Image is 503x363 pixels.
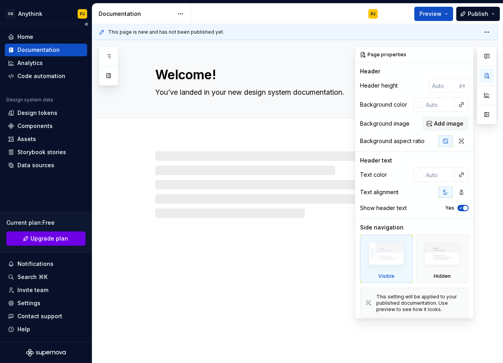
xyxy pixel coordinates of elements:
[371,11,375,17] div: PJ
[17,122,53,130] div: Components
[154,86,453,99] textarea: You’ve landed in your new design system documentation.
[5,284,87,296] a: Invite team
[17,299,40,307] div: Settings
[30,235,68,243] span: Upgrade plan
[419,10,442,18] span: Preview
[5,258,87,270] button: Notifications
[17,46,60,54] div: Documentation
[17,273,48,281] div: Search ⌘K
[17,161,54,169] div: Data sources
[17,72,65,80] div: Code automation
[5,271,87,283] button: Search ⌘K
[80,11,85,17] div: PJ
[17,286,48,294] div: Invite team
[17,59,43,67] div: Analytics
[17,148,66,156] div: Storybook stories
[6,231,86,246] a: Upgrade plan
[5,70,87,82] a: Code automation
[5,310,87,323] button: Contact support
[17,33,33,41] div: Home
[17,325,30,333] div: Help
[414,7,453,21] button: Preview
[154,65,453,84] textarea: Welcome!
[17,312,62,320] div: Contact support
[81,19,92,30] button: Collapse sidebar
[6,97,53,103] div: Design system data
[5,297,87,310] a: Settings
[17,109,57,117] div: Design tokens
[5,159,87,172] a: Data sources
[99,10,173,18] div: Documentation
[6,9,15,19] div: OS
[468,10,488,18] span: Publish
[108,29,224,35] span: This page is new and has not been published yet.
[456,7,500,21] button: Publish
[5,107,87,119] a: Design tokens
[5,146,87,159] a: Storybook stories
[2,5,90,22] button: OSAnythinkPJ
[17,135,36,143] div: Assets
[6,219,86,227] div: Current plan : Free
[5,44,87,56] a: Documentation
[26,349,66,357] svg: Supernova Logo
[5,57,87,69] a: Analytics
[5,323,87,336] button: Help
[5,120,87,132] a: Components
[18,10,42,18] div: Anythink
[5,133,87,145] a: Assets
[5,31,87,43] a: Home
[17,260,53,268] div: Notifications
